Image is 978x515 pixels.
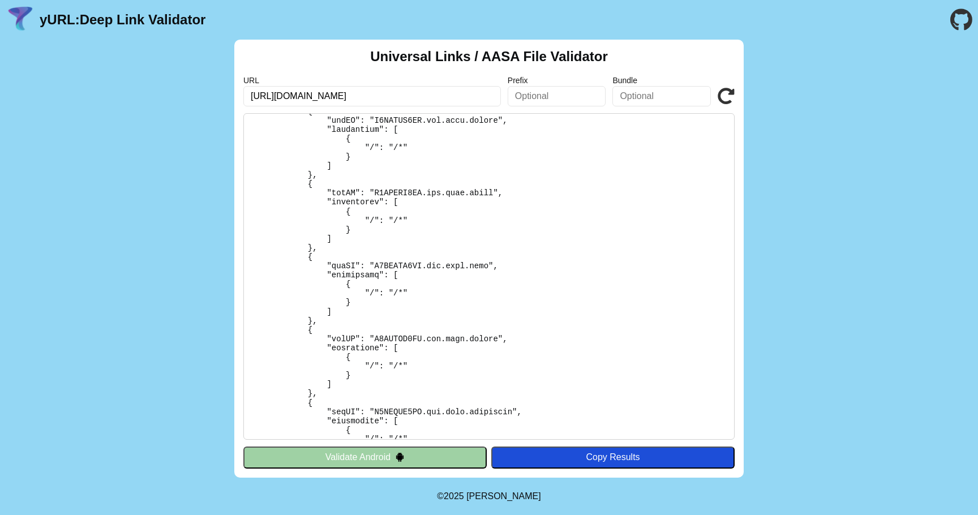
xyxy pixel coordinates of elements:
label: Bundle [612,76,711,85]
div: Copy Results [497,452,729,462]
span: 2025 [444,491,464,501]
h2: Universal Links / AASA File Validator [370,49,608,65]
label: Prefix [508,76,606,85]
img: yURL Logo [6,5,35,35]
a: yURL:Deep Link Validator [40,12,205,28]
a: Michael Ibragimchayev's Personal Site [466,491,541,501]
label: URL [243,76,501,85]
button: Copy Results [491,447,735,468]
button: Validate Android [243,447,487,468]
pre: Lorem ipsu do: sitam://consectetur.adip.el/.sedd-eiusm/tempo-inc-utla-etdoloremag Al Enimadmi: Ve... [243,113,735,440]
input: Optional [508,86,606,106]
img: droidIcon.svg [395,452,405,462]
footer: © [437,478,541,515]
input: Optional [612,86,711,106]
input: Required [243,86,501,106]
